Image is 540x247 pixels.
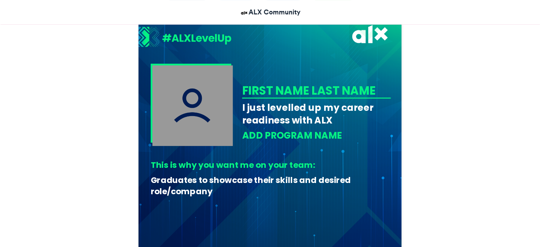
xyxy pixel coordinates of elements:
[242,82,388,99] div: FIRST NAME LAST NAME
[242,101,391,127] div: I just levelled up my career readiness with ALX
[151,159,386,171] div: This is why you want me on your team:
[152,65,233,146] img: user_filled.png
[240,7,301,17] a: ALX Community
[139,26,231,49] img: 1721821317.056-e66095c2f9b7be57613cf5c749b4708f54720bc2.png
[242,129,391,142] div: ADD PROGRAM NAME
[240,8,249,17] img: ALX Community
[151,174,386,197] div: Graduates to showcase their skills and desired role/company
